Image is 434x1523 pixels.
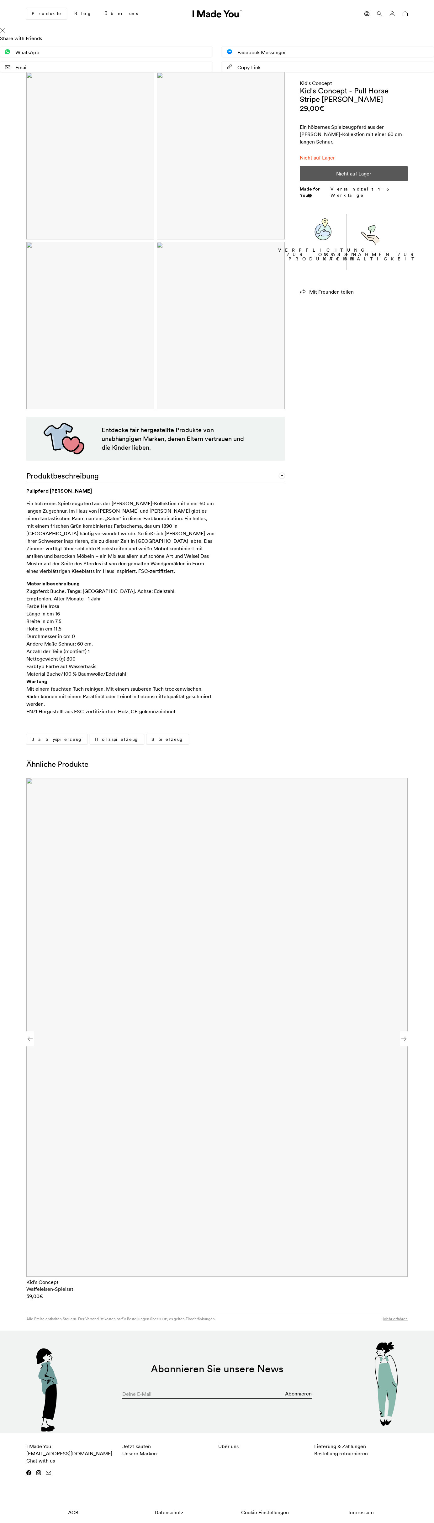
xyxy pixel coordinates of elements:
[26,1458,55,1464] a: Chat with us
[237,64,261,71] span: Copy Link
[218,1443,239,1449] a: Über uns
[26,595,214,678] div: Empfohlen. Alter Monate+ 1 Jahr Farbe Hellrosa Länge in cm 16 Breite in cm 7,5 Höhe in cm 11,5 Du...
[26,1450,112,1457] a: [EMAIL_ADDRESS][DOMAIN_NAME]
[26,760,408,769] h2: Ähnliche Produkte
[300,186,320,198] strong: Made for You
[122,1450,157,1457] a: Unsere Marken
[15,49,40,56] span: WhatsApp
[26,500,214,575] p: Ein hölzernes Spielzeugpferd aus der [PERSON_NAME]-Kollektion mit einer 60 cm langen Zugschnur. I...
[26,1285,408,1292] h2: Waffeleisen-Spielset
[26,678,47,684] strong: Wartung
[26,1506,120,1519] a: AGB
[319,103,324,113] span: €
[26,685,214,708] div: Mit einem feuchten Tuch reinigen. Mit einem sauberen Tuch trockenwischen. Räder können mit einem ...
[146,734,189,744] a: Spielzeug
[26,708,214,715] div: EN71 Hergestellt aus FSC-zertifiziertem Holz, CE-gekennzeichnet
[26,8,67,19] a: Produkte
[26,488,92,494] strong: Pullpferd [PERSON_NAME]
[400,1031,408,1046] div: Next
[300,154,335,161] span: Nicht auf Lager
[309,194,311,197] img: Info sign
[26,734,87,744] a: Babyspielzeug
[383,1316,408,1322] a: Mehr erfahren
[314,1506,408,1519] a: Impressum
[237,49,286,56] span: Facebook Messenger
[26,1316,216,1322] p: Alle Preise enthalten Steuern. Der Versand ist kostenlos für Bestellungen über 100€, es gelten Ei...
[122,1443,151,1449] a: Jetzt kaufen
[15,64,28,71] span: Email
[300,123,408,145] div: Ein hölzernes Spielzeugpferd aus der [PERSON_NAME]-Kollektion mit einer 60 cm langen Schnur.
[50,1363,384,1375] h2: Abonnieren Sie unsere News
[300,80,332,86] a: Kid's Concept
[314,1443,366,1449] a: Lieferung & Zahlungen
[300,103,324,113] bdi: 29,00
[309,289,354,295] span: Mit Freunden teilen
[26,1279,408,1300] a: Kid's Concept Waffeleisen-Spielset 39,00€
[322,252,418,261] p: MASSNAHMEN ZUR NACHHALTIGKEIT
[26,1443,112,1464] span: I Made You
[285,1388,312,1400] button: Abonnieren
[69,8,97,19] a: Blog
[300,289,354,295] a: Mit Freunden teilen
[26,587,214,595] div: Zugpferd: Buche. Tanga: [GEOGRAPHIC_DATA]. Achse: Edelstahl.
[26,1031,34,1046] div: Previous
[218,1506,312,1519] a: Cookie Einstellungen
[26,580,80,587] strong: Materialbeschreibung
[278,248,368,261] p: VERPFLICHTUNG ZUR LOKALEN PRODUKTION
[26,1293,43,1299] bdi: 39,00
[40,1293,43,1299] span: €
[99,8,143,19] a: Über uns
[122,1506,216,1519] a: Datenschutz
[26,467,285,482] a: Produktbeschreibung
[26,1279,408,1285] div: Kid's Concept
[331,186,408,198] p: Versandzeit 1-3 Werktage
[102,426,245,452] p: Entdecke fair hergestellte Produkte von unabhängigen Marken, denen Eltern vertrauen und die Kinde...
[300,86,408,103] h1: Kid's Concept - Pull Horse Stripe [PERSON_NAME]
[90,734,144,744] a: Holzspielzeug
[314,1450,368,1457] a: Bestellung retournieren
